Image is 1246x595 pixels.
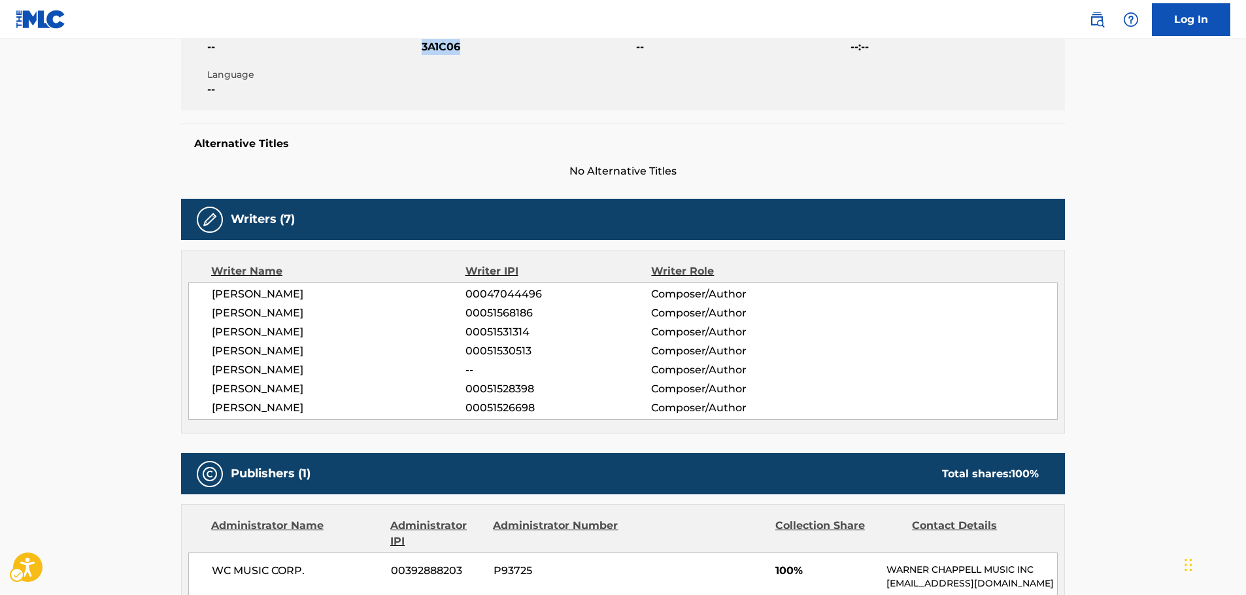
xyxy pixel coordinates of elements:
[465,324,651,340] span: 00051531314
[886,563,1057,577] p: WARNER CHAPPELL MUSIC INC
[651,263,820,279] div: Writer Role
[181,163,1065,179] span: No Alternative Titles
[1123,12,1139,27] img: help
[912,518,1039,549] div: Contact Details
[1152,3,1230,36] a: Log In
[211,518,380,549] div: Administrator Name
[391,563,484,579] span: 00392888203
[207,68,418,82] span: Language
[212,563,381,579] span: WC MUSIC CORP.
[1011,467,1039,480] span: 100 %
[422,39,633,55] span: 3A1C06
[231,212,295,227] h5: Writers (7)
[942,466,1039,482] div: Total shares:
[212,381,465,397] span: [PERSON_NAME]
[493,518,620,549] div: Administrator Number
[211,263,465,279] div: Writer Name
[231,466,311,481] h5: Publishers (1)
[850,39,1062,55] span: --:--
[212,343,465,359] span: [PERSON_NAME]
[212,305,465,321] span: [PERSON_NAME]
[465,286,651,302] span: 00047044496
[651,343,820,359] span: Composer/Author
[1089,12,1105,27] img: search
[1181,532,1246,595] div: Chat Widget
[775,518,902,549] div: Collection Share
[212,362,465,378] span: [PERSON_NAME]
[465,263,652,279] div: Writer IPI
[465,381,651,397] span: 00051528398
[465,400,651,416] span: 00051526698
[465,305,651,321] span: 00051568186
[202,212,218,228] img: Writers
[651,381,820,397] span: Composer/Author
[212,324,465,340] span: [PERSON_NAME]
[1181,532,1246,595] iframe: Hubspot Iframe
[636,39,847,55] span: --
[1185,545,1192,585] div: Drag
[886,577,1057,590] p: [EMAIL_ADDRESS][DOMAIN_NAME]
[390,518,483,549] div: Administrator IPI
[775,563,877,579] span: 100%
[494,563,620,579] span: P93725
[651,286,820,302] span: Composer/Author
[651,305,820,321] span: Composer/Author
[465,362,651,378] span: --
[212,286,465,302] span: [PERSON_NAME]
[651,400,820,416] span: Composer/Author
[202,466,218,482] img: Publishers
[465,343,651,359] span: 00051530513
[207,39,418,55] span: --
[16,10,66,29] img: MLC Logo
[207,82,418,97] span: --
[651,362,820,378] span: Composer/Author
[651,324,820,340] span: Composer/Author
[194,137,1052,150] h5: Alternative Titles
[212,400,465,416] span: [PERSON_NAME]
